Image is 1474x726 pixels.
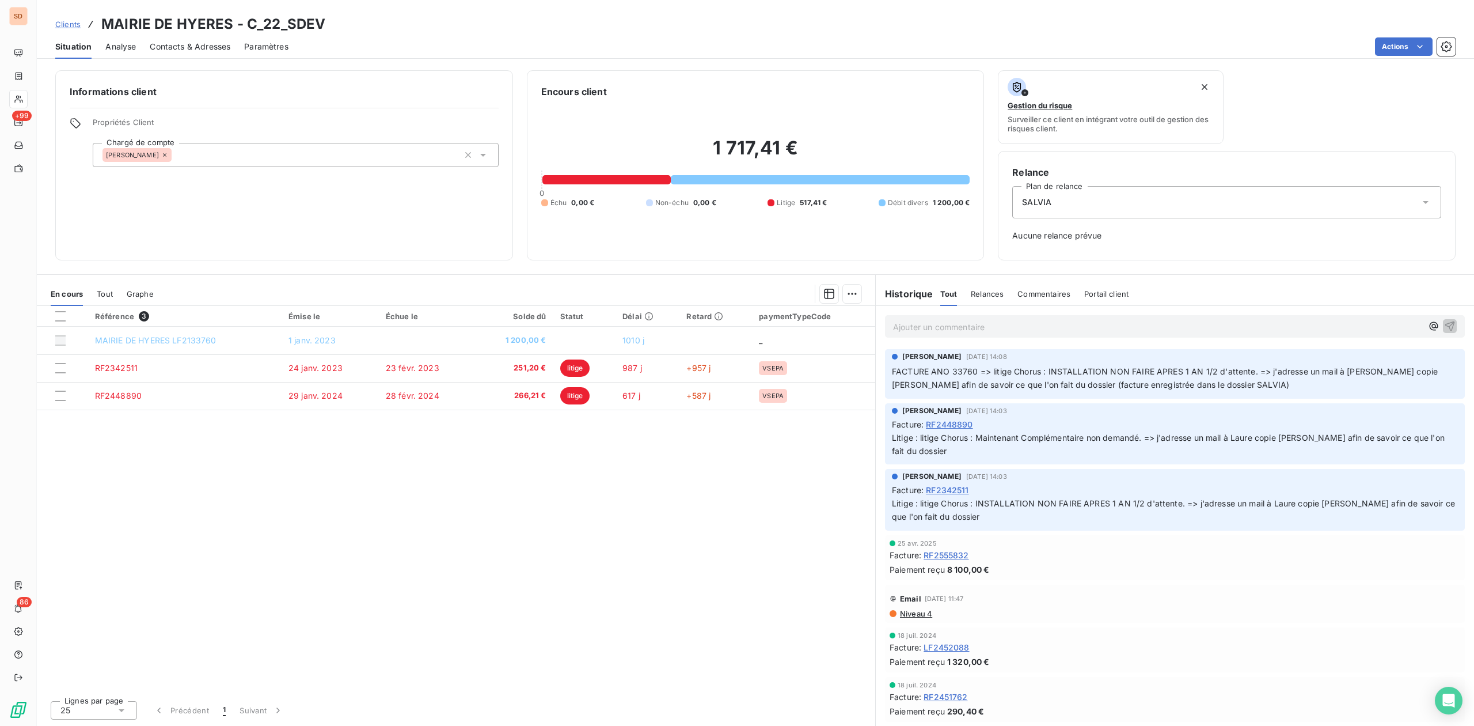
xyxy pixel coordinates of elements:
[924,549,968,561] span: RF2555832
[902,351,962,362] span: [PERSON_NAME]
[966,407,1007,414] span: [DATE] 14:03
[1012,230,1441,241] span: Aucune relance prévue
[560,360,590,377] span: litige
[892,366,1440,390] span: FACTURE ANO 33760 => litige Chorus : INSTALLATION NON FAIRE APRES 1 AN 1/2 d'attente. => j'adress...
[876,287,933,301] h6: Historique
[926,418,972,430] span: RF2448890
[890,641,921,653] span: Facture :
[17,597,32,607] span: 86
[288,391,343,400] span: 29 janv. 2024
[892,418,924,430] span: Facture :
[892,498,1457,521] span: Litige : litige Chorus : INSTALLATION NON FAIRE APRES 1 AN 1/2 d'attente. => j'adresse un mail à ...
[759,335,762,345] span: _
[890,564,945,576] span: Paiement reçu
[482,390,546,402] span: 266,21 €
[482,335,546,346] span: 1 200,00 €
[898,682,936,689] span: 18 juil. 2024
[762,392,784,399] span: VSEPA
[172,150,181,160] input: Ajouter une valeur
[1022,196,1051,208] span: SALVIA
[1375,37,1433,56] button: Actions
[560,312,609,321] div: Statut
[386,312,468,321] div: Échue le
[540,188,544,198] span: 0
[655,198,689,208] span: Non-échu
[55,41,92,52] span: Situation
[1084,289,1129,298] span: Portail client
[55,20,81,29] span: Clients
[216,698,233,723] button: 1
[97,289,113,298] span: Tout
[95,311,275,322] div: Référence
[12,111,32,121] span: +99
[890,656,945,668] span: Paiement reçu
[898,632,936,639] span: 18 juil. 2024
[892,433,1447,456] span: Litige : litige Chorus : Maintenant Complémentaire non demandé. => j'adresse un mail à Laure copi...
[93,118,499,134] span: Propriétés Client
[925,595,964,602] span: [DATE] 11:47
[70,85,499,99] h6: Informations client
[139,311,149,322] span: 3
[947,705,984,717] span: 290,40 €
[55,18,81,30] a: Clients
[386,391,439,400] span: 28 févr. 2024
[888,198,928,208] span: Débit divers
[924,691,967,703] span: RF2451762
[482,312,546,321] div: Solde dû
[101,14,325,35] h3: MAIRIE DE HYERES - C_22_SDEV
[622,335,644,345] span: 1010 j
[966,473,1007,480] span: [DATE] 14:03
[1435,687,1462,714] div: Open Intercom Messenger
[482,362,546,374] span: 251,20 €
[686,391,711,400] span: +587 j
[288,335,336,345] span: 1 janv. 2023
[223,705,226,716] span: 1
[902,406,962,416] span: [PERSON_NAME]
[51,289,83,298] span: En cours
[386,363,439,373] span: 23 févr. 2023
[106,152,159,158] span: [PERSON_NAME]
[899,609,932,618] span: Niveau 4
[890,691,921,703] span: Facture :
[759,312,868,321] div: paymentTypeCode
[233,698,291,723] button: Suivant
[971,289,1004,298] span: Relances
[947,564,990,576] span: 8 100,00 €
[686,312,745,321] div: Retard
[898,540,937,547] span: 25 avr. 2025
[541,85,607,99] h6: Encours client
[890,549,921,561] span: Facture :
[686,363,711,373] span: +957 j
[940,289,958,298] span: Tout
[9,7,28,25] div: SD
[95,335,216,345] span: MAIRIE DE HYERES LF2133760
[560,387,590,404] span: litige
[933,198,970,208] span: 1 200,00 €
[150,41,230,52] span: Contacts & Adresses
[892,484,924,496] span: Facture :
[288,363,343,373] span: 24 janv. 2023
[1008,101,1072,110] span: Gestion du risque
[1017,289,1070,298] span: Commentaires
[902,471,962,482] span: [PERSON_NAME]
[998,70,1223,144] button: Gestion du risqueSurveiller ce client en intégrant votre outil de gestion des risques client.
[95,391,142,400] span: RF2448890
[966,353,1007,360] span: [DATE] 14:08
[1012,165,1441,179] h6: Relance
[127,289,154,298] span: Graphe
[890,705,945,717] span: Paiement reçu
[571,198,594,208] span: 0,00 €
[622,312,673,321] div: Délai
[947,656,990,668] span: 1 320,00 €
[926,484,968,496] span: RF2342511
[95,363,138,373] span: RF2342511
[693,198,716,208] span: 0,00 €
[541,137,970,171] h2: 1 717,41 €
[1008,115,1213,133] span: Surveiller ce client en intégrant votre outil de gestion des risques client.
[777,198,795,208] span: Litige
[244,41,288,52] span: Paramètres
[622,363,642,373] span: 987 j
[288,312,372,321] div: Émise le
[9,701,28,719] img: Logo LeanPay
[924,641,969,653] span: LF2452088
